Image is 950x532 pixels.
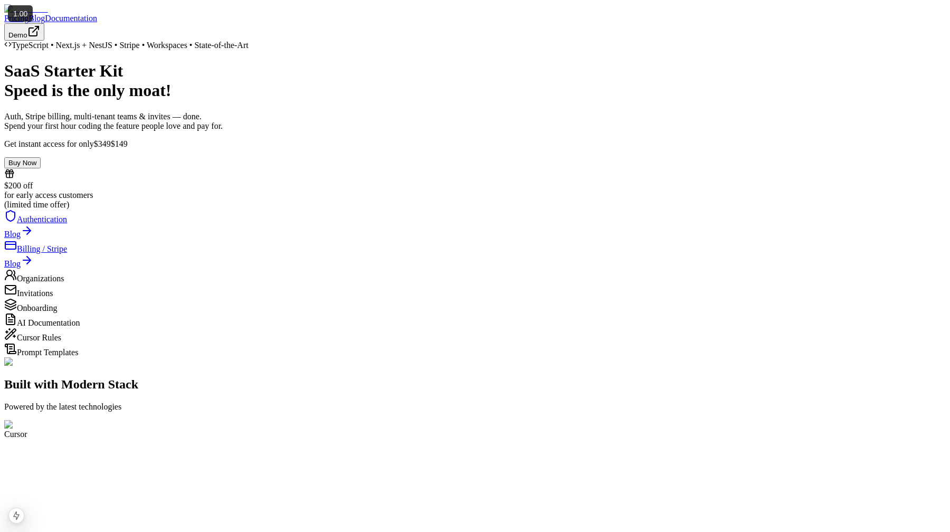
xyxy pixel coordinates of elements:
[4,181,946,191] div: $200 off
[4,259,21,268] span: Blog
[17,244,67,253] span: Billing / Stripe
[4,61,123,80] span: SaaS Starter Kit
[4,420,55,430] img: Cursor Logo
[17,348,78,357] span: Prompt Templates
[17,333,61,342] span: Cursor Rules
[17,274,64,283] span: Organizations
[4,239,946,269] a: Billing / StripeBlog
[4,402,946,412] p: Powered by the latest technologies
[4,4,946,14] a: Dopamine
[17,289,53,298] span: Invitations
[94,139,111,148] span: $349
[4,230,21,239] span: Blog
[4,430,27,439] span: Cursor
[17,318,80,327] span: AI Documentation
[45,14,97,23] a: Documentation
[4,157,41,168] button: Buy Now
[4,81,171,100] span: Speed is the only moat!
[4,30,44,39] a: Demo
[4,200,946,210] div: (limited time offer)
[28,14,45,23] a: Blog
[4,4,48,14] img: Dopamine
[4,14,28,23] a: Pricing
[4,112,946,131] p: Auth, Stripe billing, multi-tenant teams & invites — done. Spend your first hour coding the featu...
[4,191,946,200] div: for early access customers
[17,215,67,224] span: Authentication
[4,23,44,41] button: Demo
[4,41,946,50] div: TypeScript • Next.js + NestJS • Stripe • Workspaces • State-of-the-Art
[4,357,87,367] img: Dashboard screenshot
[17,303,57,312] span: Onboarding
[4,210,946,239] a: AuthenticationBlog
[4,377,946,392] h2: Built with Modern Stack
[4,139,946,149] p: Get instant access for only $149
